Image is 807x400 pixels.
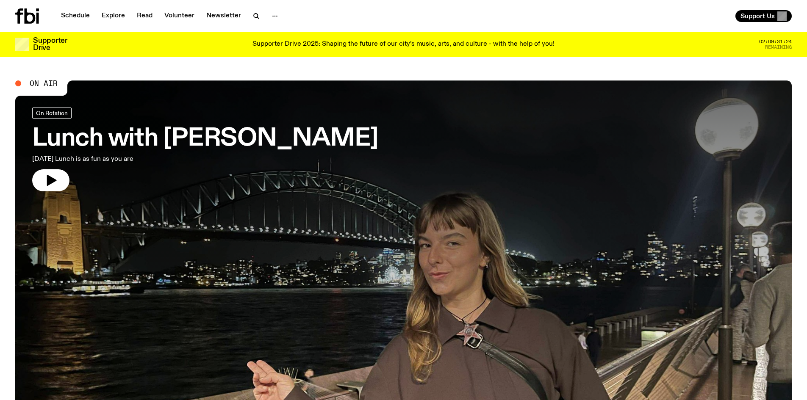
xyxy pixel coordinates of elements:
a: Read [132,10,158,22]
span: On Rotation [36,110,68,116]
span: 02:09:31:24 [759,39,792,44]
a: Lunch with [PERSON_NAME][DATE] Lunch is as fun as you are [32,108,378,191]
a: Explore [97,10,130,22]
a: On Rotation [32,108,72,119]
span: On Air [30,80,58,87]
h3: Lunch with [PERSON_NAME] [32,127,378,151]
span: Remaining [765,45,792,50]
p: Supporter Drive 2025: Shaping the future of our city’s music, arts, and culture - with the help o... [252,41,555,48]
span: Support Us [740,12,775,20]
a: Newsletter [201,10,246,22]
p: [DATE] Lunch is as fun as you are [32,154,249,164]
a: Schedule [56,10,95,22]
button: Support Us [735,10,792,22]
h3: Supporter Drive [33,37,67,52]
a: Volunteer [159,10,200,22]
